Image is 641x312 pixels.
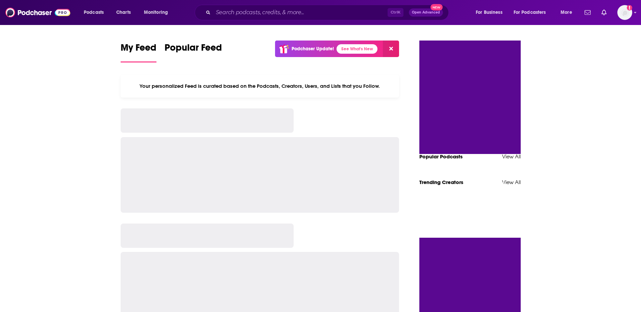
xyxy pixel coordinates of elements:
[556,7,581,18] button: open menu
[121,75,399,98] div: Your personalized Feed is curated based on the Podcasts, Creators, Users, and Lists that you Follow.
[476,8,502,17] span: For Business
[412,11,440,14] span: Open Advanced
[561,8,572,17] span: More
[139,7,177,18] button: open menu
[84,8,104,17] span: Podcasts
[213,7,388,18] input: Search podcasts, credits, & more...
[627,5,632,10] svg: Add a profile image
[144,8,168,17] span: Monitoring
[471,7,511,18] button: open menu
[79,7,113,18] button: open menu
[430,4,443,10] span: New
[112,7,135,18] a: Charts
[201,5,455,20] div: Search podcasts, credits, & more...
[388,8,403,17] span: Ctrl K
[599,7,609,18] a: Show notifications dropdown
[617,5,632,20] span: Logged in as Shift_2
[116,8,131,17] span: Charts
[502,153,521,160] a: View All
[419,179,463,185] a: Trending Creators
[509,7,556,18] button: open menu
[419,153,463,160] a: Popular Podcasts
[617,5,632,20] button: Show profile menu
[409,8,443,17] button: Open AdvancedNew
[617,5,632,20] img: User Profile
[121,42,156,57] span: My Feed
[292,46,334,52] p: Podchaser Update!
[165,42,222,62] a: Popular Feed
[5,6,70,19] img: Podchaser - Follow, Share and Rate Podcasts
[337,44,377,54] a: See What's New
[582,7,593,18] a: Show notifications dropdown
[165,42,222,57] span: Popular Feed
[514,8,546,17] span: For Podcasters
[121,42,156,62] a: My Feed
[502,179,521,185] a: View All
